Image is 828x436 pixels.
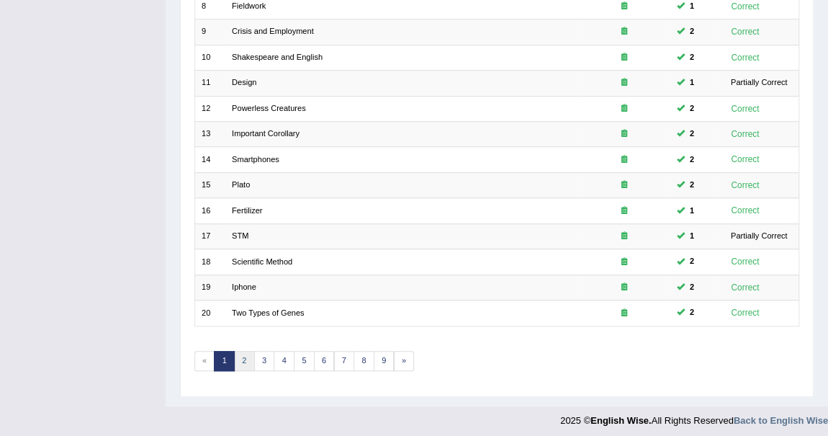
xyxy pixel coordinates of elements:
td: 18 [194,249,225,275]
div: Exam occurring question [585,179,664,191]
div: Correct [726,203,764,218]
div: Exam occurring question [585,1,664,12]
div: Correct [726,178,764,192]
a: 6 [314,351,335,371]
span: You can still take this question [685,76,698,89]
a: Crisis and Employment [232,27,314,35]
div: Correct [726,152,764,166]
div: Partially Correct [726,230,792,243]
a: 2 [234,351,255,371]
a: 7 [334,351,355,371]
div: Correct [726,306,764,320]
td: 12 [194,96,225,121]
a: Plato [232,180,250,189]
td: 10 [194,45,225,70]
div: Exam occurring question [585,103,664,115]
td: 20 [194,301,225,326]
span: You can still take this question [685,255,698,268]
div: Correct [726,254,764,269]
span: You can still take this question [685,205,698,218]
span: You can still take this question [685,179,698,192]
div: Exam occurring question [585,308,664,319]
a: Two Types of Genes [232,308,305,317]
td: 15 [194,172,225,197]
span: You can still take this question [685,230,698,243]
a: Important Corollary [232,129,300,138]
div: Exam occurring question [585,231,664,242]
div: Exam occurring question [585,205,664,217]
span: You can still take this question [685,281,698,294]
a: Back to English Wise [734,415,828,426]
a: Design [232,78,256,86]
div: Exam occurring question [585,257,664,268]
td: 17 [194,223,225,249]
div: Correct [726,280,764,295]
div: Exam occurring question [585,52,664,63]
a: Iphone [232,282,256,291]
span: You can still take this question [685,51,698,64]
span: You can still take this question [685,102,698,115]
a: Fieldwork [232,1,266,10]
td: 11 [194,71,225,96]
a: Fertilizer [232,206,262,215]
a: 5 [294,351,315,371]
a: Scientific Method [232,257,292,266]
span: You can still take this question [685,128,698,141]
strong: English Wise. [590,415,651,426]
a: Shakespeare and English [232,53,323,61]
a: » [394,351,415,371]
div: Partially Correct [726,76,792,89]
a: 9 [374,351,395,371]
td: 13 [194,122,225,147]
td: 9 [194,19,225,45]
div: Correct [726,50,764,65]
a: 8 [354,351,374,371]
span: « [194,351,215,371]
div: Correct [726,102,764,116]
span: You can still take this question [685,154,698,166]
span: You can still take this question [685,25,698,38]
div: Exam occurring question [585,128,664,140]
a: 3 [254,351,275,371]
td: 16 [194,198,225,223]
div: Exam occurring question [585,154,664,166]
a: STM [232,231,248,240]
td: 19 [194,275,225,300]
div: Exam occurring question [585,77,664,89]
a: 1 [214,351,235,371]
div: 2025 © All Rights Reserved [560,406,828,427]
div: Exam occurring question [585,26,664,37]
div: Exam occurring question [585,282,664,293]
div: Correct [726,25,764,39]
a: 4 [274,351,294,371]
span: You can still take this question [685,306,698,319]
a: Powerless Creatures [232,104,306,112]
td: 14 [194,147,225,172]
div: Correct [726,127,764,141]
a: Smartphones [232,155,279,164]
